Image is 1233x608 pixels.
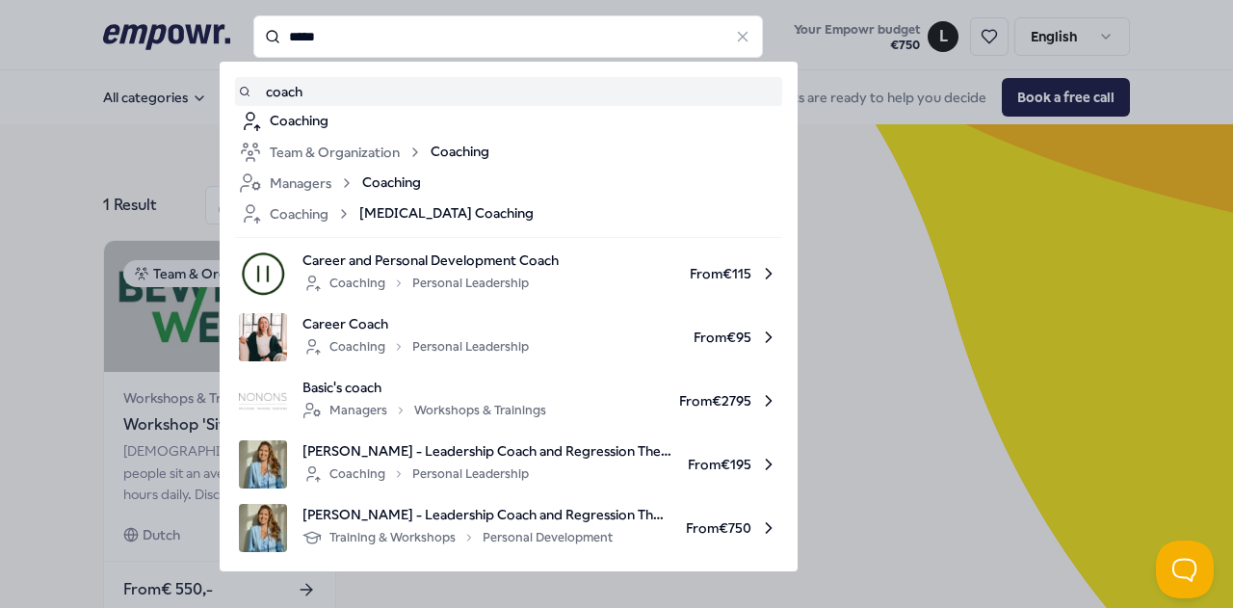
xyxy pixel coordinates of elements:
[544,313,778,361] span: From € 95
[302,526,613,549] div: Training & Workshops Personal Development
[239,440,778,489] a: product image[PERSON_NAME] - Leadership Coach and Regression TherapistCoachingPersonal Leadership...
[302,313,529,334] span: Career Coach
[239,172,778,195] a: ManagersCoaching
[302,377,546,398] span: Basic's coach
[239,172,354,195] div: Managers
[239,440,287,489] img: product image
[302,335,529,358] div: Coaching Personal Leadership
[688,440,778,489] span: From € 195
[239,313,287,361] img: product image
[239,377,778,425] a: product imageBasic's coachManagersWorkshops & TrainingsFrom€2795
[239,202,778,225] a: Coaching[MEDICAL_DATA] Coaching
[239,377,287,425] img: product image
[239,504,778,552] a: product image[PERSON_NAME] - Leadership Coach and Regression TherapistTraining & WorkshopsPersona...
[431,141,489,164] span: Coaching
[362,172,421,195] span: Coaching
[1156,541,1214,598] iframe: Help Scout Beacon - Open
[239,313,778,361] a: product imageCareer CoachCoachingPersonal LeadershipFrom€95
[239,141,778,164] a: Team & OrganizationCoaching
[562,377,778,425] span: From € 2795
[239,250,287,298] img: product image
[302,250,559,271] span: Career and Personal Development Coach
[239,110,778,133] a: Coaching
[686,504,778,552] span: From € 750
[239,202,352,225] div: Coaching
[239,250,778,298] a: product imageCareer and Personal Development CoachCoachingPersonal LeadershipFrom€115
[302,463,529,486] div: Coaching Personal Leadership
[302,504,670,525] span: [PERSON_NAME] - Leadership Coach and Regression Therapist
[239,504,287,552] img: product image
[239,141,423,164] div: Team & Organization
[574,250,778,298] span: From € 115
[302,272,529,295] div: Coaching Personal Leadership
[270,110,778,133] div: Coaching
[302,440,672,462] span: [PERSON_NAME] - Leadership Coach and Regression Therapist
[253,15,764,58] input: Search for products, categories or subcategories
[239,81,778,102] a: coach
[302,399,546,422] div: Managers Workshops & Trainings
[359,202,534,225] span: [MEDICAL_DATA] Coaching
